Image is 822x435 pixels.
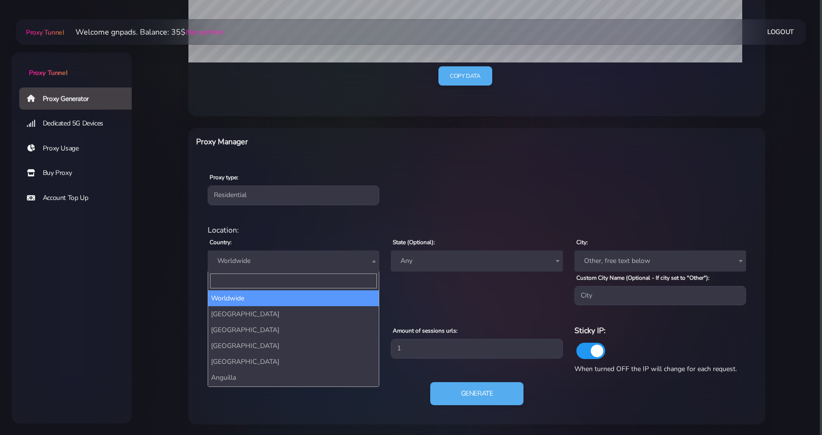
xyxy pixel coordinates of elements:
div: Proxy Settings: [202,313,752,324]
a: Proxy Usage [19,137,139,160]
a: (top-up here) [186,27,223,37]
span: Other, free text below [580,254,740,268]
iframe: Webchat Widget [775,388,810,423]
a: Buy Proxy [19,162,139,184]
li: [GEOGRAPHIC_DATA] [208,338,379,354]
span: Any [397,254,557,268]
li: Anguilla [208,370,379,385]
input: Search [210,273,377,288]
li: [GEOGRAPHIC_DATA] [208,306,379,322]
span: Worldwide [213,254,374,268]
span: Proxy Tunnel [26,28,64,37]
li: [GEOGRAPHIC_DATA] [208,385,379,401]
label: City: [576,238,588,247]
button: Generate [430,382,524,405]
label: State (Optional): [393,238,435,247]
span: When turned OFF the IP will change for each request. [574,364,737,373]
span: Any [391,250,562,272]
h6: Proxy Manager [196,136,519,148]
a: Account Top Up [19,187,139,209]
li: [GEOGRAPHIC_DATA] [208,354,379,370]
a: Proxy Generator [19,87,139,110]
label: Amount of sessions urls: [393,326,458,335]
h6: Sticky IP: [574,324,746,337]
label: Custom City Name (Optional - If city set to "Other"): [576,273,710,282]
input: City [574,286,746,305]
li: [GEOGRAPHIC_DATA] [208,322,379,338]
a: Copy data [438,66,492,86]
li: Worldwide [208,290,379,306]
span: Other, free text below [574,250,746,272]
div: Location: [202,224,752,236]
a: Logout [767,23,794,41]
span: Proxy Tunnel [29,68,67,77]
label: Country: [210,238,232,247]
a: Proxy Tunnel [24,25,64,40]
label: Proxy type: [210,173,238,182]
a: Proxy Tunnel [12,52,132,78]
a: Dedicated 5G Devices [19,112,139,135]
span: Worldwide [208,250,379,272]
li: Welcome gnpads. Balance: 35$ [64,26,223,38]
